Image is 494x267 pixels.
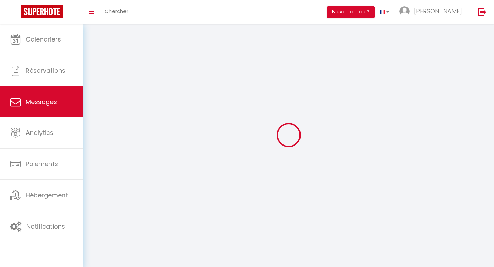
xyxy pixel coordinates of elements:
span: Analytics [26,128,54,137]
span: Hébergement [26,191,68,199]
img: Super Booking [21,5,63,18]
span: Chercher [105,8,128,15]
span: Réservations [26,66,66,75]
span: Paiements [26,160,58,168]
span: [PERSON_NAME] [414,7,462,15]
button: Besoin d'aide ? [327,6,375,18]
span: Calendriers [26,35,61,44]
img: logout [478,8,486,16]
img: ... [399,6,410,16]
span: Messages [26,97,57,106]
span: Notifications [26,222,65,231]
